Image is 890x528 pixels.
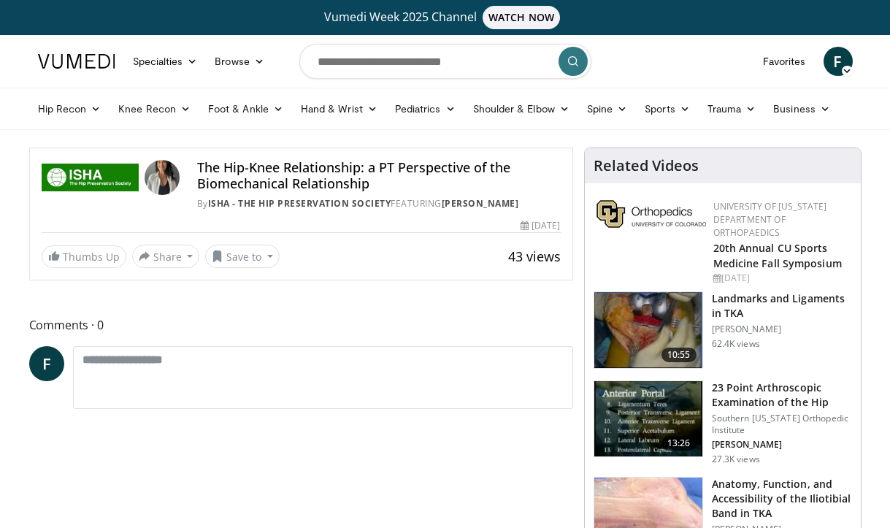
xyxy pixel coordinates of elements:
[197,197,561,210] div: By FEATURING
[712,338,760,350] p: 62.4K views
[197,160,561,191] h4: The Hip-Knee Relationship: a PT Perspective of the Biomechanical Relationship
[132,245,200,268] button: Share
[594,381,702,457] img: oa8B-rsjN5HfbTbX4xMDoxOjBrO-I4W8.150x105_q85_crop-smart_upscale.jpg
[40,6,851,29] a: Vumedi Week 2025 ChannelWATCH NOW
[636,94,699,123] a: Sports
[661,348,697,362] span: 10:55
[594,291,852,369] a: 10:55 Landmarks and Ligaments in TKA [PERSON_NAME] 62.4K views
[208,197,391,210] a: ISHA - The Hip Preservation Society
[713,200,827,239] a: University of [US_STATE] Department of Orthopaedics
[110,94,199,123] a: Knee Recon
[712,380,852,410] h3: 23 Point Arthroscopic Examination of the Hip
[824,47,853,76] a: F
[508,248,561,265] span: 43 views
[596,200,706,228] img: 355603a8-37da-49b6-856f-e00d7e9307d3.png.150x105_q85_autocrop_double_scale_upscale_version-0.2.png
[199,94,292,123] a: Foot & Ankle
[713,272,849,285] div: [DATE]
[712,413,852,436] p: Southern [US_STATE] Orthopedic Institute
[661,436,697,451] span: 13:26
[145,160,180,195] img: Avatar
[206,47,273,76] a: Browse
[124,47,207,76] a: Specialties
[594,380,852,465] a: 13:26 23 Point Arthroscopic Examination of the Hip Southern [US_STATE] Orthopedic Institute [PERS...
[29,94,110,123] a: Hip Recon
[29,346,64,381] a: F
[299,44,591,79] input: Search topics, interventions
[386,94,464,123] a: Pediatrics
[594,157,699,175] h4: Related Videos
[29,315,573,334] span: Comments 0
[712,439,852,451] p: [PERSON_NAME]
[464,94,578,123] a: Shoulder & Elbow
[712,324,852,335] p: [PERSON_NAME]
[442,197,519,210] a: [PERSON_NAME]
[699,94,765,123] a: Trauma
[205,245,280,268] button: Save to
[42,160,139,195] img: ISHA - The Hip Preservation Society
[713,241,842,270] a: 20th Annual CU Sports Medicine Fall Symposium
[292,94,386,123] a: Hand & Wrist
[521,219,560,232] div: [DATE]
[764,94,839,123] a: Business
[42,245,126,268] a: Thumbs Up
[712,454,760,465] p: 27.3K views
[38,54,115,69] img: VuMedi Logo
[712,291,852,321] h3: Landmarks and Ligaments in TKA
[712,477,852,521] h3: Anatomy, Function, and Accessibility of the Iliotibial Band in TKA
[483,6,560,29] span: WATCH NOW
[754,47,815,76] a: Favorites
[594,292,702,368] img: 88434a0e-b753-4bdd-ac08-0695542386d5.150x105_q85_crop-smart_upscale.jpg
[578,94,636,123] a: Spine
